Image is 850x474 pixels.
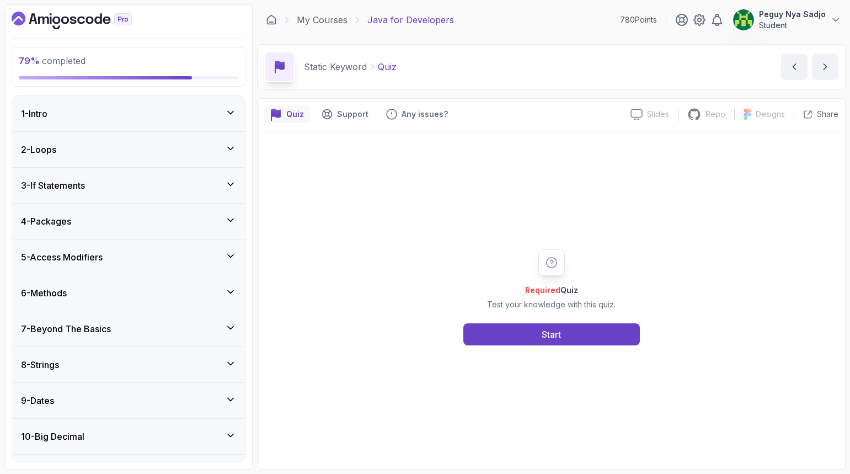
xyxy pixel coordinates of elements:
p: Peguy Nya Sadjo [759,9,826,20]
button: 8-Strings [12,347,245,382]
p: Slides [647,109,669,120]
h3: 4 - Packages [21,215,71,228]
p: Static Keyword [304,60,367,73]
p: Quiz [286,109,304,120]
button: 3-If Statements [12,168,245,203]
h3: 6 - Methods [21,286,67,300]
h3: 8 - Strings [21,358,59,371]
a: Dashboard [12,12,157,29]
button: 4-Packages [12,204,245,239]
p: Designs [756,109,785,120]
button: Support button [315,105,375,123]
p: Repo [705,109,725,120]
a: Dashboard [266,14,277,25]
button: 1-Intro [12,96,245,131]
button: next content [812,54,838,80]
button: 2-Loops [12,132,245,167]
a: My Courses [297,13,348,26]
img: user profile image [733,9,754,30]
span: Required [525,285,560,295]
button: Start [463,323,640,345]
h3: 2 - Loops [21,143,56,156]
button: Feedback button [379,105,455,123]
button: 7-Beyond The Basics [12,311,245,347]
p: Support [337,109,368,120]
span: 79 % [19,55,40,66]
p: Java for Developers [367,13,454,26]
span: completed [19,55,85,66]
h3: 1 - Intro [21,107,47,120]
h3: 10 - Big Decimal [21,430,84,443]
p: Share [817,109,838,120]
h2: Quiz [487,285,616,296]
p: Quiz [378,60,397,73]
button: 10-Big Decimal [12,419,245,454]
h3: 7 - Beyond The Basics [21,322,111,335]
button: previous content [781,54,808,80]
p: Test your knowledge with this quiz. [487,299,616,310]
h3: 3 - If Statements [21,179,85,192]
p: Student [759,20,826,31]
button: 5-Access Modifiers [12,239,245,275]
p: 780 Points [620,14,657,25]
h3: 5 - Access Modifiers [21,251,103,264]
button: 9-Dates [12,383,245,418]
button: 6-Methods [12,275,245,311]
p: Any issues? [402,109,448,120]
h3: 9 - Dates [21,394,54,407]
div: Start [542,328,561,341]
button: user profile imagePeguy Nya SadjoStudent [733,9,841,31]
button: quiz button [264,105,311,123]
button: Share [794,109,838,120]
